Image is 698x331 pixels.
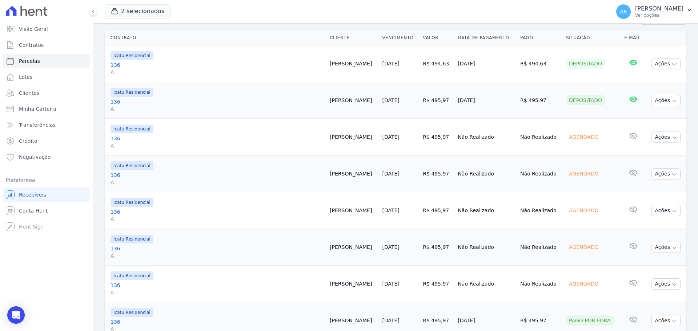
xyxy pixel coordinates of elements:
[3,38,90,52] a: Contratos
[651,95,681,106] button: Ações
[111,198,153,207] span: Icatu Residencial
[105,4,171,18] button: 2 selecionados
[635,12,683,18] p: Ver opções
[455,31,517,45] th: Data de Pagamento
[111,51,153,60] span: Icatu Residencial
[111,271,153,280] span: Icatu Residencial
[327,82,379,119] td: [PERSON_NAME]
[382,281,399,287] a: [DATE]
[111,135,324,149] a: 136A
[111,171,324,186] a: 136A
[111,125,153,133] span: Icatu Residencial
[3,187,90,202] a: Recebíveis
[3,22,90,36] a: Visão Geral
[19,121,56,129] span: Transferências
[111,142,324,149] span: A
[111,208,324,223] a: 136A
[3,203,90,218] a: Conta Hent
[382,171,399,177] a: [DATE]
[517,82,563,119] td: R$ 495,97
[382,318,399,323] a: [DATE]
[111,289,324,296] span: A
[19,137,37,145] span: Crédito
[455,45,517,82] td: [DATE]
[517,229,563,266] td: Não Realizado
[420,119,455,156] td: R$ 495,97
[620,9,627,14] span: AR
[111,69,324,76] span: A
[517,31,563,45] th: Pago
[420,156,455,192] td: R$ 495,97
[3,134,90,148] a: Crédito
[651,132,681,143] button: Ações
[517,192,563,229] td: Não Realizado
[111,105,324,113] span: A
[563,31,621,45] th: Situação
[455,192,517,229] td: Não Realizado
[566,279,601,289] div: Agendado
[19,105,56,113] span: Minha Carteira
[111,161,153,170] span: Icatu Residencial
[3,54,90,68] a: Parcelas
[610,1,698,22] button: AR [PERSON_NAME] Ver opções
[517,119,563,156] td: Não Realizado
[19,25,48,33] span: Visão Geral
[420,45,455,82] td: R$ 494,63
[19,73,33,81] span: Lotes
[111,308,153,317] span: Icatu Residencial
[3,70,90,84] a: Lotes
[651,278,681,290] button: Ações
[651,205,681,216] button: Ações
[19,153,51,161] span: Negativação
[651,315,681,326] button: Ações
[3,86,90,100] a: Clientes
[111,252,324,259] span: A
[111,61,324,76] a: 136A
[111,215,324,223] span: A
[420,82,455,119] td: R$ 495,97
[566,242,601,252] div: Agendado
[517,45,563,82] td: R$ 494,63
[19,57,40,65] span: Parcelas
[635,5,683,12] p: [PERSON_NAME]
[382,207,399,213] a: [DATE]
[3,102,90,116] a: Minha Carteira
[327,229,379,266] td: [PERSON_NAME]
[6,176,87,185] div: Plataformas
[566,315,614,326] div: Pago por fora
[382,97,399,103] a: [DATE]
[455,266,517,302] td: Não Realizado
[420,266,455,302] td: R$ 495,97
[420,229,455,266] td: R$ 495,97
[111,282,324,296] a: 136A
[19,89,39,97] span: Clientes
[455,119,517,156] td: Não Realizado
[19,207,48,214] span: Conta Hent
[7,306,25,324] div: Open Intercom Messenger
[19,41,44,49] span: Contratos
[382,244,399,250] a: [DATE]
[111,98,324,113] a: 136A
[327,266,379,302] td: [PERSON_NAME]
[420,31,455,45] th: Valor
[651,242,681,253] button: Ações
[327,31,379,45] th: Cliente
[105,31,327,45] th: Contrato
[517,156,563,192] td: Não Realizado
[3,150,90,164] a: Negativação
[455,156,517,192] td: Não Realizado
[566,95,605,105] div: Depositado
[327,156,379,192] td: [PERSON_NAME]
[566,132,601,142] div: Agendado
[651,58,681,69] button: Ações
[566,169,601,179] div: Agendado
[111,245,324,259] a: 136A
[382,134,399,140] a: [DATE]
[621,31,645,45] th: E-mail
[566,205,601,215] div: Agendado
[111,88,153,97] span: Icatu Residencial
[111,179,324,186] span: A
[455,229,517,266] td: Não Realizado
[3,118,90,132] a: Transferências
[379,31,420,45] th: Vencimento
